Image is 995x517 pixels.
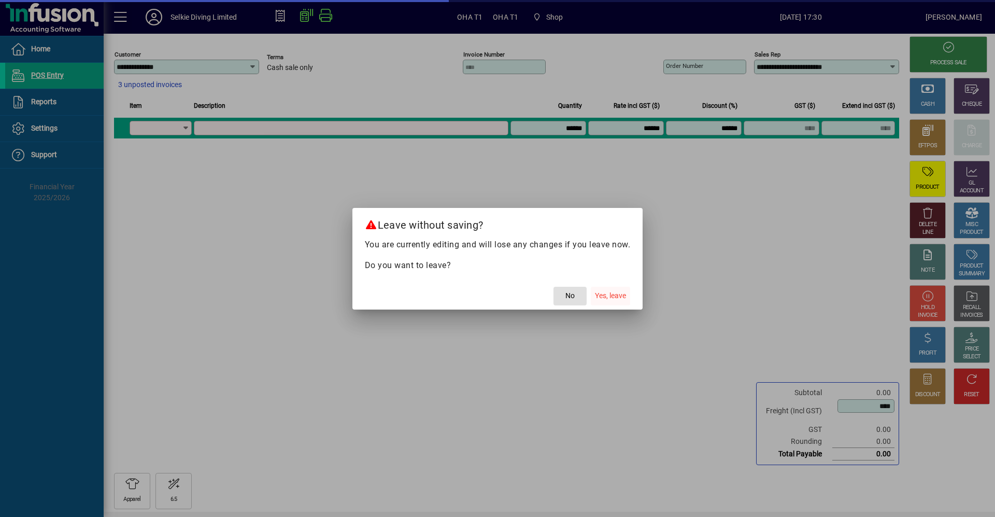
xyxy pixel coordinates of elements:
span: No [565,290,575,301]
button: Yes, leave [591,287,630,305]
p: Do you want to leave? [365,259,631,272]
span: Yes, leave [595,290,626,301]
p: You are currently editing and will lose any changes if you leave now. [365,239,631,251]
button: No [553,287,587,305]
h2: Leave without saving? [352,208,643,238]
